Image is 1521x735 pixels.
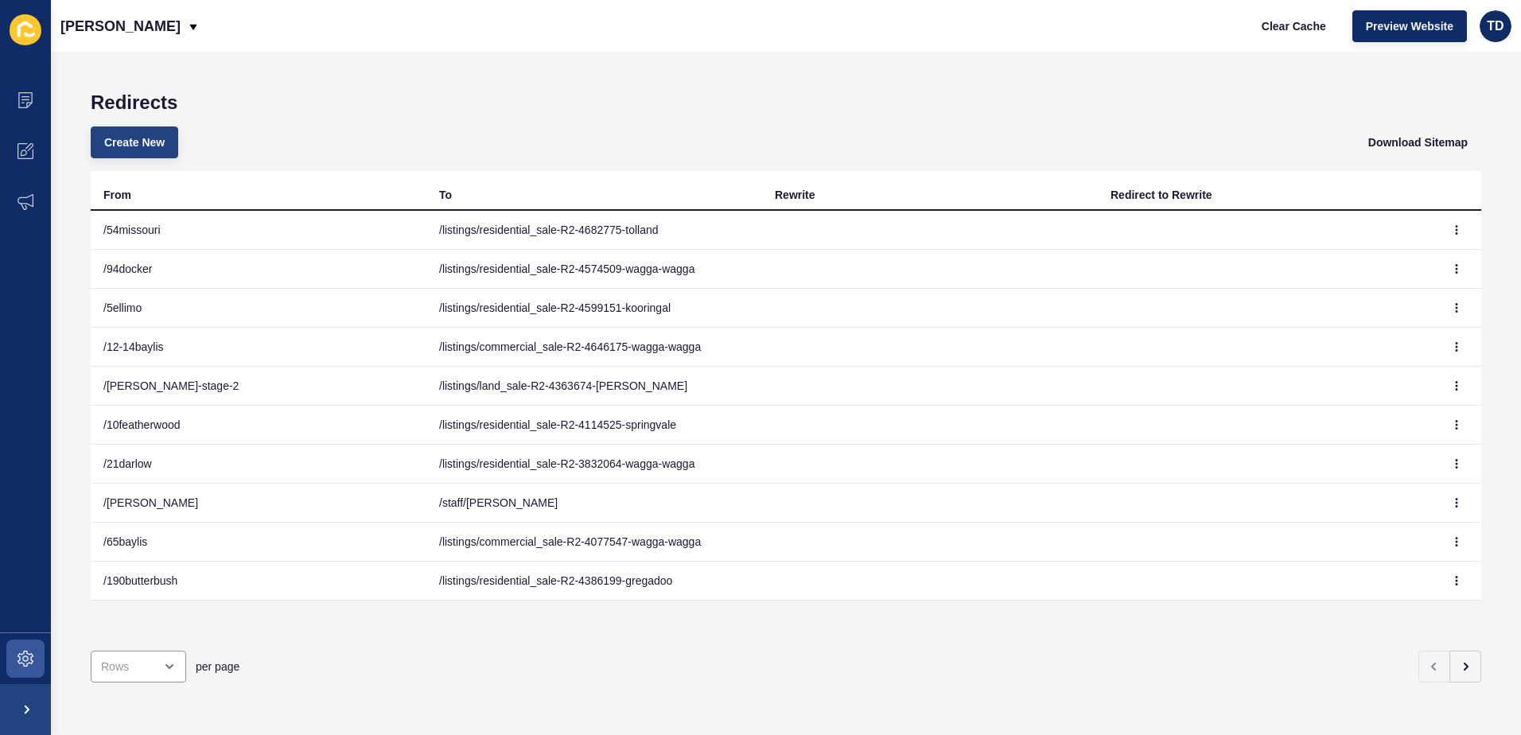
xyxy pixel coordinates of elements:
[104,134,165,150] span: Create New
[1248,10,1340,42] button: Clear Cache
[1111,187,1212,203] div: Redirect to Rewrite
[439,187,452,203] div: To
[426,367,762,406] td: /listings/land_sale-R2-4363674-[PERSON_NAME]
[426,211,762,250] td: /listings/residential_sale-R2-4682775-tolland
[426,562,762,601] td: /listings/residential_sale-R2-4386199-gregadoo
[91,562,426,601] td: /190butterbush
[1352,10,1467,42] button: Preview Website
[426,250,762,289] td: /listings/residential_sale-R2-4574509-wagga-wagga
[91,126,178,158] button: Create New
[1366,18,1453,34] span: Preview Website
[426,289,762,328] td: /listings/residential_sale-R2-4599151-kooringal
[91,367,426,406] td: /[PERSON_NAME]-stage-2
[91,484,426,523] td: /[PERSON_NAME]
[91,250,426,289] td: /94docker
[426,406,762,445] td: /listings/residential_sale-R2-4114525-springvale
[91,406,426,445] td: /10featherwood
[426,484,762,523] td: /staff/[PERSON_NAME]
[1487,18,1503,34] span: TD
[1355,126,1481,158] button: Download Sitemap
[196,659,239,675] span: per page
[426,523,762,562] td: /listings/commercial_sale-R2-4077547-wagga-wagga
[1262,18,1326,34] span: Clear Cache
[103,187,131,203] div: From
[91,445,426,484] td: /21darlow
[775,187,815,203] div: Rewrite
[91,651,186,682] div: open menu
[426,328,762,367] td: /listings/commercial_sale-R2-4646175-wagga-wagga
[1368,134,1468,150] span: Download Sitemap
[91,289,426,328] td: /5ellimo
[91,211,426,250] td: /54missouri
[60,6,181,46] p: [PERSON_NAME]
[426,445,762,484] td: /listings/residential_sale-R2-3832064-wagga-wagga
[91,91,1481,114] h1: Redirects
[91,523,426,562] td: /65baylis
[91,328,426,367] td: /12-14baylis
